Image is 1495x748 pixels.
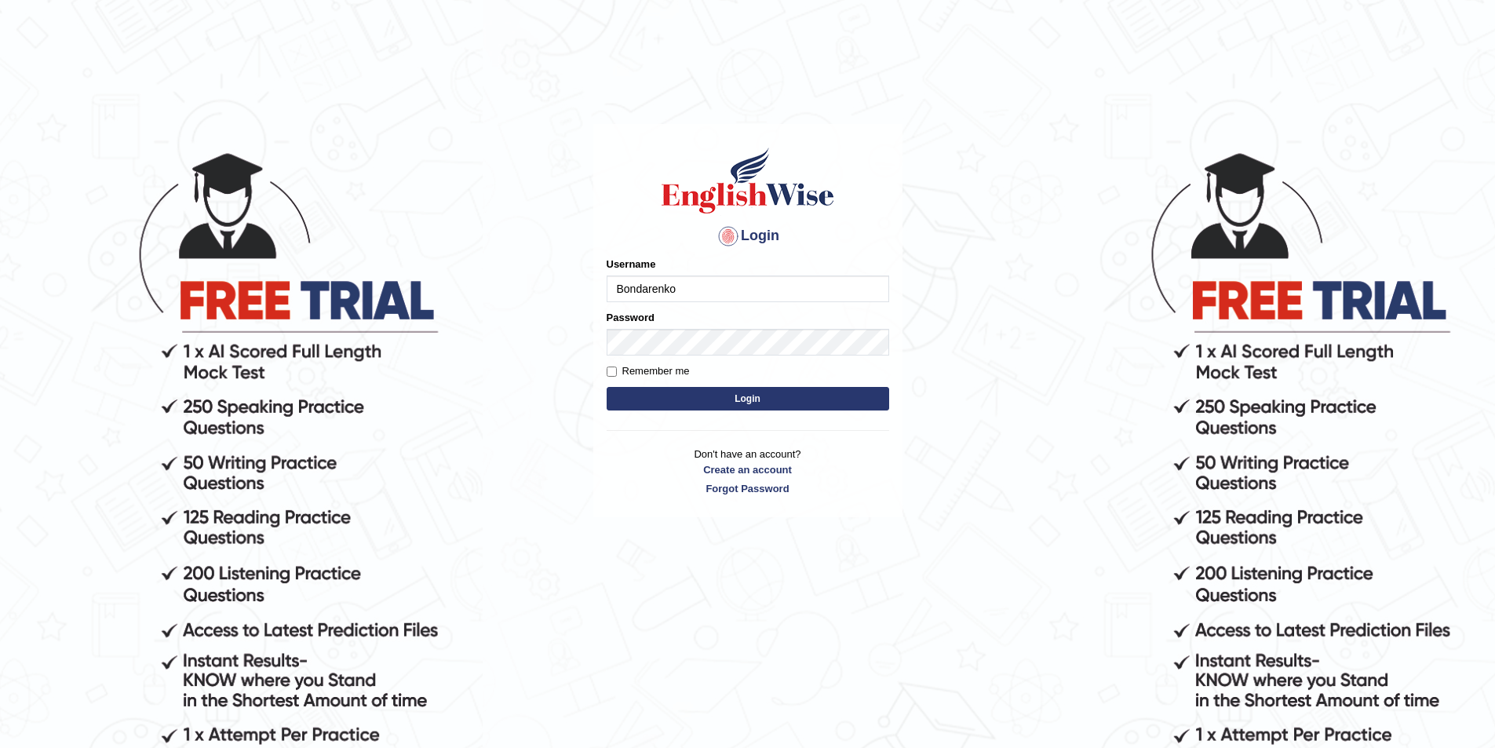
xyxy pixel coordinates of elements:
[607,447,889,495] p: Don't have an account?
[658,145,837,216] img: Logo of English Wise sign in for intelligent practice with AI
[607,224,889,249] h4: Login
[607,363,690,379] label: Remember me
[607,257,656,272] label: Username
[607,387,889,410] button: Login
[607,310,655,325] label: Password
[607,481,889,496] a: Forgot Password
[607,462,889,477] a: Create an account
[607,367,617,377] input: Remember me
